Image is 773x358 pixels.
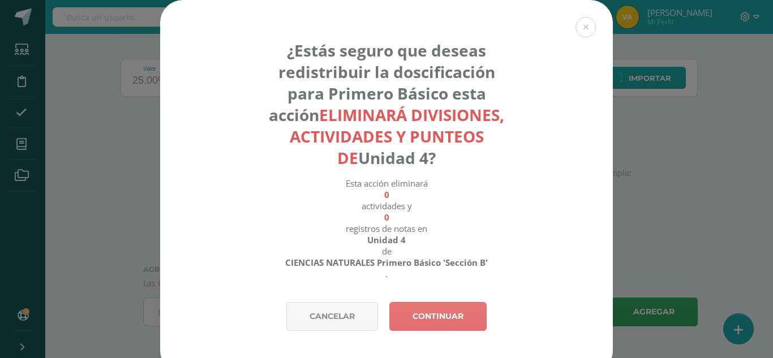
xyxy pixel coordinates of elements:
a: Continuar [389,302,487,331]
strong: CIENCIAS NATURALES Primero Básico 'Sección B' [285,257,488,268]
strong: 0 [384,212,389,223]
strong: Unidad 4 [367,234,406,245]
div: Esta acción eliminará actividades y registros de notas en de . [261,178,512,279]
strong: 0 [384,189,389,200]
a: Cancelar [286,302,378,331]
button: Close (Esc) [576,17,596,37]
h4: ¿Estás seguro que deseas redistribuir la doscificación para Primero Básico esta acción Unidad 4? [261,40,512,169]
strong: eliminará divisiones, actividades y punteos de [290,104,505,169]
